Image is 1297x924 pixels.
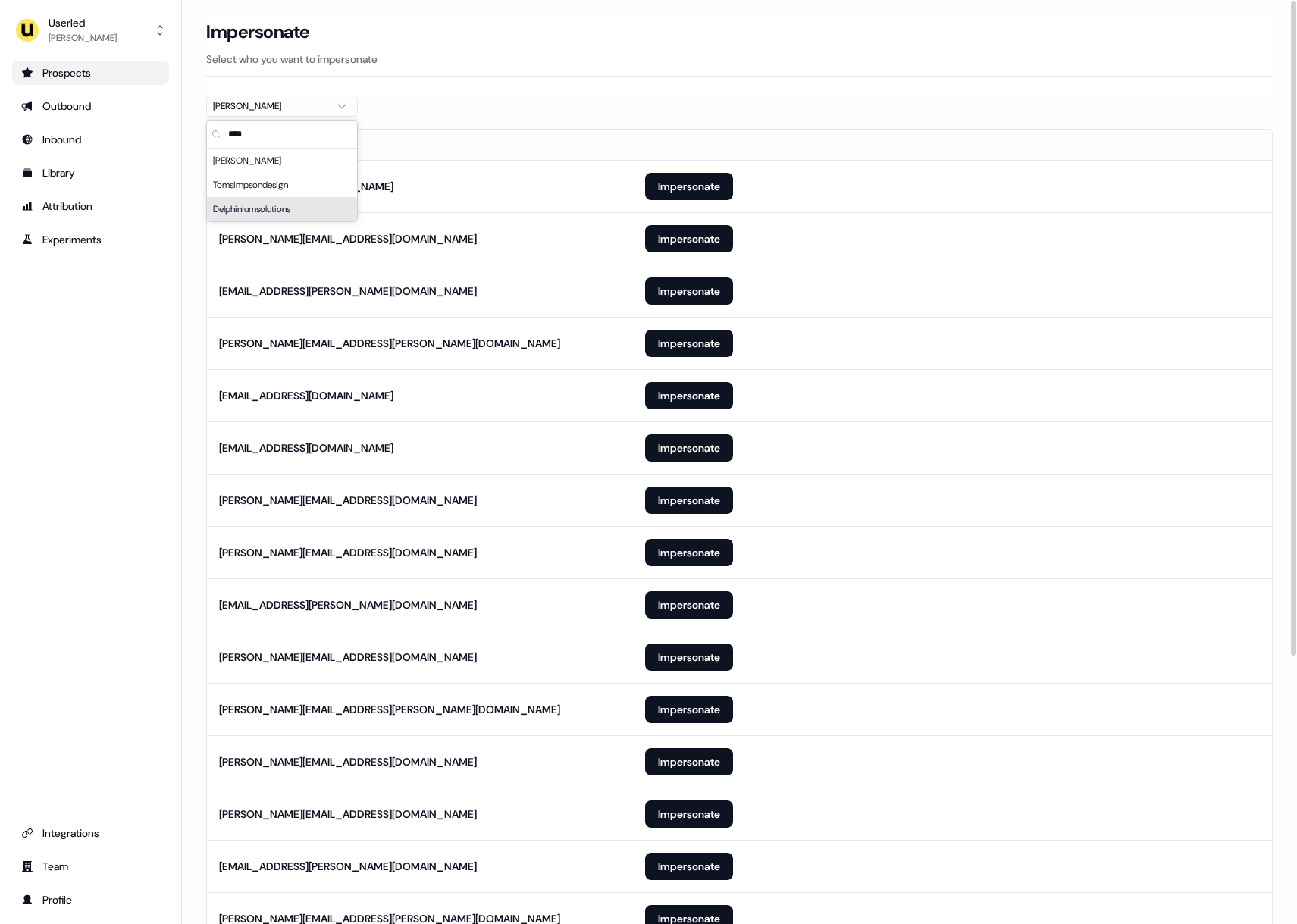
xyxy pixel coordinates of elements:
[645,330,733,357] button: Impersonate
[645,487,733,514] button: Impersonate
[645,696,733,723] button: Impersonate
[219,702,560,717] div: [PERSON_NAME][EMAIL_ADDRESS][PERSON_NAME][DOMAIN_NAME]
[12,127,169,152] a: Go to Inbound
[21,892,160,907] div: Profile
[219,283,477,299] div: [EMAIL_ADDRESS][PERSON_NAME][DOMAIN_NAME]
[219,545,477,560] div: [PERSON_NAME][EMAIL_ADDRESS][DOMAIN_NAME]
[219,336,560,351] div: [PERSON_NAME][EMAIL_ADDRESS][PERSON_NAME][DOMAIN_NAME]
[213,99,327,114] div: [PERSON_NAME]
[12,227,169,252] a: Go to experiments
[645,277,733,305] button: Impersonate
[207,197,357,221] div: Delphiniumsolutions
[645,644,733,671] button: Impersonate
[207,173,357,197] div: Tomsimpsondesign
[12,94,169,118] a: Go to outbound experience
[219,807,477,822] div: [PERSON_NAME][EMAIL_ADDRESS][DOMAIN_NAME]
[645,434,733,462] button: Impersonate
[645,539,733,566] button: Impersonate
[645,382,733,409] button: Impersonate
[12,61,169,85] a: Go to prospects
[645,748,733,775] button: Impersonate
[21,825,160,841] div: Integrations
[12,12,169,49] button: Userled[PERSON_NAME]
[21,132,160,147] div: Inbound
[219,493,477,508] div: [PERSON_NAME][EMAIL_ADDRESS][DOMAIN_NAME]
[21,165,160,180] div: Library
[206,52,1273,67] p: Select who you want to impersonate
[645,800,733,828] button: Impersonate
[219,859,477,874] div: [EMAIL_ADDRESS][PERSON_NAME][DOMAIN_NAME]
[219,754,477,769] div: [PERSON_NAME][EMAIL_ADDRESS][DOMAIN_NAME]
[219,231,477,246] div: [PERSON_NAME][EMAIL_ADDRESS][DOMAIN_NAME]
[21,65,160,80] div: Prospects
[219,597,477,612] div: [EMAIL_ADDRESS][PERSON_NAME][DOMAIN_NAME]
[12,194,169,218] a: Go to attribution
[12,888,169,912] a: Go to profile
[12,821,169,845] a: Go to integrations
[207,130,633,160] th: Email
[21,199,160,214] div: Attribution
[645,591,733,619] button: Impersonate
[219,440,393,456] div: [EMAIL_ADDRESS][DOMAIN_NAME]
[219,650,477,665] div: [PERSON_NAME][EMAIL_ADDRESS][DOMAIN_NAME]
[21,232,160,247] div: Experiments
[21,99,160,114] div: Outbound
[206,96,358,117] button: [PERSON_NAME]
[49,15,117,30] div: Userled
[12,161,169,185] a: Go to templates
[49,30,117,45] div: [PERSON_NAME]
[206,20,310,43] h3: Impersonate
[21,859,160,874] div: Team
[207,149,357,173] div: [PERSON_NAME]
[12,854,169,879] a: Go to team
[645,225,733,252] button: Impersonate
[645,173,733,200] button: Impersonate
[219,388,393,403] div: [EMAIL_ADDRESS][DOMAIN_NAME]
[645,853,733,880] button: Impersonate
